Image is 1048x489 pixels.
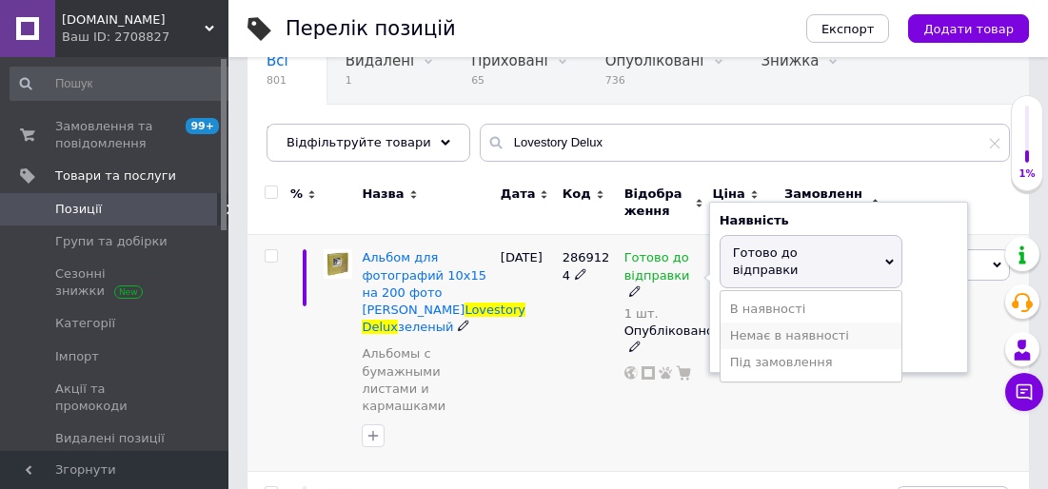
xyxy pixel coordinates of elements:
[286,19,456,39] div: Перелік позицій
[733,245,799,277] span: Готово до відправки
[721,349,901,376] li: Під замовлення
[624,186,690,220] span: Відображення
[720,212,958,229] div: Наявність
[908,14,1029,43] button: Додати товар
[55,265,176,300] span: Сезонні знижки
[721,296,901,323] li: В наявності
[62,11,205,29] span: vramke.info
[923,22,1014,36] span: Додати товар
[721,323,901,349] li: Немає в наявності
[55,167,176,185] span: Товари та послуги
[471,73,548,88] span: 65
[624,250,690,287] span: Готово до відправки
[496,235,558,472] div: [DATE]
[267,125,339,142] span: Чернетки
[362,250,486,317] span: Альбом для фотографий 10х15 на 200 фото [PERSON_NAME]
[10,67,231,101] input: Пошук
[761,52,820,69] span: Знижка
[471,52,548,69] span: Приховані
[480,124,1010,162] input: Пошук по назві позиції, артикулу і пошуковим запитам
[267,52,288,69] span: Всі
[55,348,99,365] span: Імпорт
[605,52,704,69] span: Опубліковані
[713,186,745,203] span: Ціна
[55,381,176,415] span: Акції та промокоди
[186,118,219,134] span: 99+
[563,250,610,282] span: 2869124
[563,186,591,203] span: Код
[55,430,165,447] span: Видалені позиції
[324,249,352,278] img: Альбом для фотографий 10х15 на 200 фото CHAKO Lovestory Delux зеленый
[267,73,288,88] span: 801
[624,323,703,357] div: Опубліковано
[465,303,525,317] span: Lovestory
[362,186,404,203] span: Назва
[821,22,875,36] span: Експорт
[1012,167,1042,181] div: 1%
[784,186,866,220] span: Замовлення
[362,345,490,415] a: Альбомы с бумажными листами и кармашками
[501,186,536,203] span: Дата
[62,29,228,46] div: Ваш ID: 2708827
[362,320,398,334] span: Delux
[398,320,453,334] span: зеленый
[290,186,303,203] span: %
[55,201,102,218] span: Позиції
[605,73,704,88] span: 736
[362,250,525,334] a: Альбом для фотографий 10х15 на 200 фото [PERSON_NAME]LovestoryDeluxзеленый
[55,315,115,332] span: Категорії
[1005,373,1043,411] button: Чат з покупцем
[346,52,414,69] span: Видалені
[806,14,890,43] button: Експорт
[346,73,414,88] span: 1
[624,306,703,321] div: 1 шт.
[287,135,431,149] span: Відфільтруйте товари
[55,233,168,250] span: Групи та добірки
[55,118,176,152] span: Замовлення та повідомлення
